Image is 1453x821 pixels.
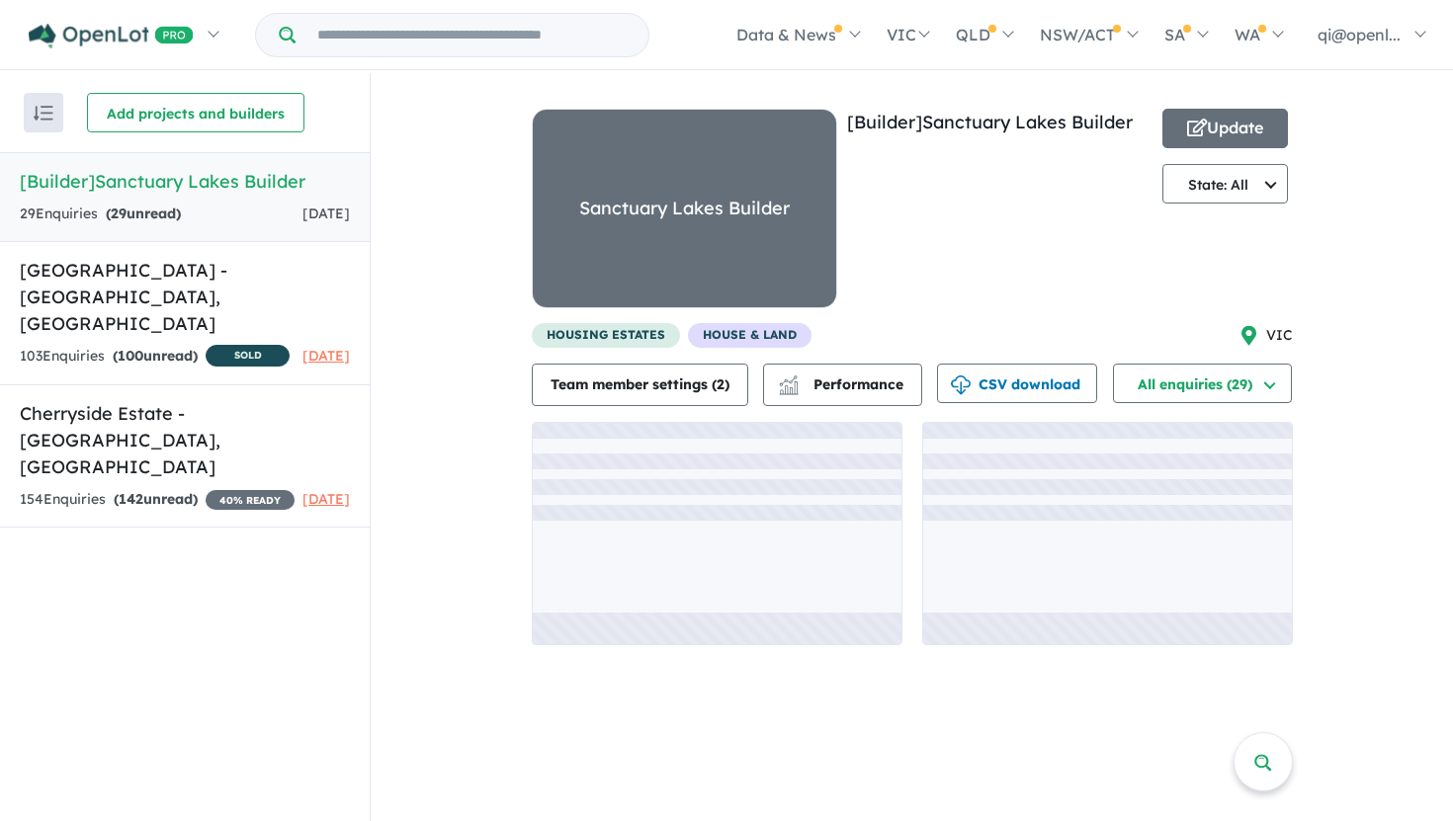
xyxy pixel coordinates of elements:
button: Team member settings (2) [532,364,748,406]
h5: Cherryside Estate - [GEOGRAPHIC_DATA] , [GEOGRAPHIC_DATA] [20,400,350,480]
span: 100 [118,347,143,365]
div: 103 Enquir ies [20,345,290,369]
span: 40 % READY [206,490,295,510]
span: 142 [119,490,143,508]
span: SOLD [206,345,290,367]
div: 29 Enquir ies [20,203,181,226]
button: State: All [1162,164,1289,204]
a: Sanctuary Lakes Builder [532,109,837,323]
img: bar-chart.svg [779,381,799,394]
span: [DATE] [302,347,350,365]
span: qi@openl... [1318,25,1401,44]
strong: ( unread) [106,205,181,222]
span: House & Land [688,323,812,348]
h5: [Builder] Sanctuary Lakes Builder [20,168,350,195]
h5: [GEOGRAPHIC_DATA] - [GEOGRAPHIC_DATA] , [GEOGRAPHIC_DATA] [20,257,350,337]
img: line-chart.svg [779,375,797,386]
button: Performance [763,364,922,406]
button: All enquiries (29) [1113,364,1292,403]
span: [DATE] [302,490,350,508]
img: download icon [951,375,971,395]
span: [DATE] [302,205,350,222]
div: 154 Enquir ies [20,488,295,512]
a: [Builder]Sanctuary Lakes Builder [847,111,1133,133]
input: Try estate name, suburb, builder or developer [299,14,644,56]
img: sort.svg [34,106,53,121]
span: Performance [782,375,903,393]
span: 29 [111,205,127,222]
button: Add projects and builders [87,93,304,132]
span: VIC [1266,324,1293,348]
span: 2 [717,375,725,393]
strong: ( unread) [113,347,198,365]
img: Openlot PRO Logo White [29,24,194,48]
button: CSV download [937,364,1097,403]
strong: ( unread) [114,490,198,508]
span: housing estates [532,323,680,348]
div: Sanctuary Lakes Builder [579,194,790,224]
button: Update [1162,109,1289,148]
